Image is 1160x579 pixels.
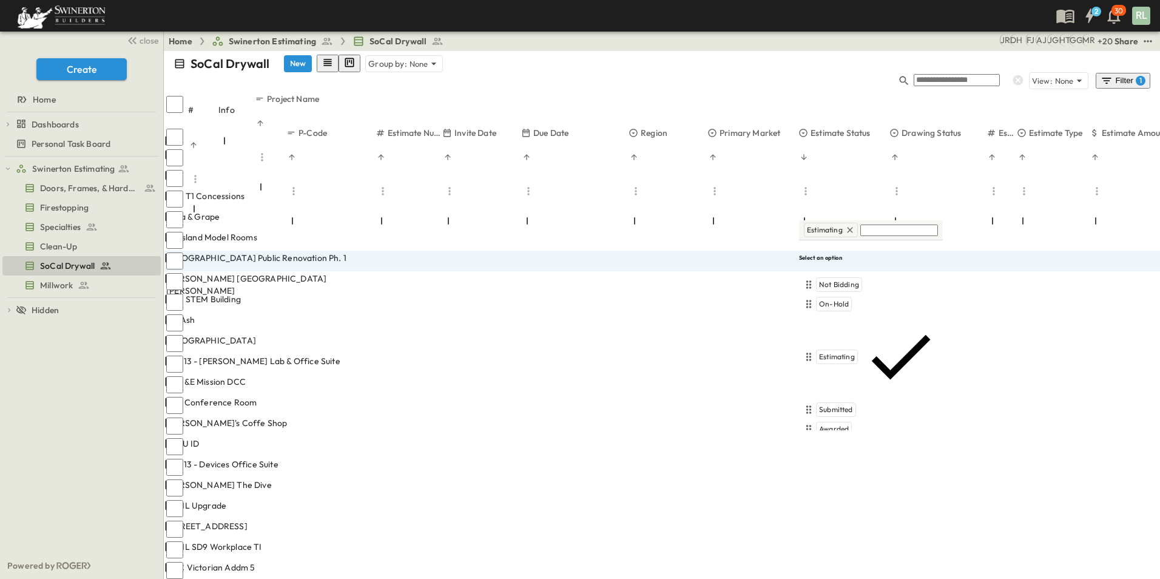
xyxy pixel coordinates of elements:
[369,35,427,47] span: SoCal Drywall
[166,479,272,491] span: [PERSON_NAME] The Dive
[2,276,161,295] div: Millworktest
[166,355,340,367] span: SAN13 - [PERSON_NAME] Lab & Office Suite
[40,260,95,272] span: SoCal Drywall
[166,96,183,113] input: Select all rows
[36,58,127,80] button: Create
[140,35,158,47] span: close
[166,334,256,347] span: [GEOGRAPHIC_DATA]
[166,294,183,311] input: Select row
[2,237,161,256] div: Clean-Uptest
[819,424,849,434] span: Awarded
[1069,34,1083,46] div: Gerrad Gerber (gerrad.gerber@swinerton.com)
[2,238,158,255] a: Clean-Up
[33,93,56,106] span: Home
[166,170,183,187] input: Select row
[799,254,943,262] h6: Select an option
[218,93,255,127] div: Info
[166,231,257,243] span: 611 Island Model Rooms
[2,178,161,198] div: Doors, Frames, & Hardwaretest
[1114,6,1123,16] p: 30
[819,352,855,362] span: Estimating
[166,521,183,538] input: Select row
[166,273,373,297] span: [PERSON_NAME] [GEOGRAPHIC_DATA][PERSON_NAME]
[166,438,183,455] input: Select row
[2,91,158,108] a: Home
[1098,35,1110,47] p: + 20
[122,32,161,49] button: close
[166,232,183,249] input: Select row
[40,221,81,233] span: Specialties
[169,35,451,47] nav: breadcrumbs
[166,190,244,202] span: SAN T1 Concessions
[166,335,183,352] input: Select row
[188,93,218,127] div: #
[2,198,161,217] div: Firestoppingtest
[212,35,333,47] a: Swinerton Estimating
[1059,34,1071,46] div: Haaris Tahmas (haaris.tahmas@swinerton.com)
[32,138,110,150] span: Personal Task Board
[819,405,853,415] span: Submitted
[166,191,183,208] input: Select row
[1141,34,1155,49] button: test
[1131,5,1152,26] button: RL
[166,129,183,146] input: Select row
[166,520,248,532] span: [STREET_ADDRESS]
[1026,34,1034,46] div: Francisco J. Sanchez (frsanchez@swinerton.com)
[166,500,183,517] input: Select row
[2,257,158,274] a: SoCal Drywall
[819,280,859,289] span: Not Bidding
[40,201,89,214] span: Firestopping
[166,458,278,470] span: SAN13 - Devices Office Suite
[166,293,241,305] span: USD STEM Building
[166,252,183,269] input: Select row
[1114,35,1138,47] div: Share
[166,211,220,223] span: India & Grape
[166,499,226,512] span: ASML Upgrade
[166,541,183,558] input: Select row
[410,58,428,70] p: None
[166,376,246,388] span: SDG&E Mission DCC
[1032,75,1053,87] p: View:
[368,58,407,70] p: Group by:
[16,160,158,177] a: Swinerton Estimating
[1010,34,1022,46] div: Daryll Hayward (daryll.hayward@swinerton.com)
[2,134,161,154] div: Personal Task Boardtest
[1094,7,1098,16] h6: 2
[166,149,183,166] input: Select row
[166,459,183,476] input: Select row
[166,356,183,373] input: Select row
[819,299,849,309] span: On-Hold
[1101,75,1145,87] div: Filter
[40,182,139,194] span: Doors, Frames, & Hardware
[2,159,161,178] div: Swinerton Estimatingtest
[801,277,940,292] div: Not Bidding
[166,396,257,408] span: CP3 Conference Room
[1047,34,1059,46] div: Jorge Garcia (jorgarcia@swinerton.com)
[1082,34,1095,46] div: Meghana Raj (meghana.raj@swinerton.com)
[16,116,158,133] a: Dashboards
[166,541,262,553] span: ASML SD9 Workplace TI
[1036,34,1047,46] div: Anthony Jimenez (anthony.jimenez@swinerton.com)
[2,217,161,237] div: Specialtiestest
[339,55,360,72] button: kanban view
[15,3,108,29] img: 6c363589ada0b36f064d841b69d3a419a338230e66bb0a533688fa5cc3e9e735.png
[2,218,158,235] a: Specialties
[1077,5,1102,27] button: 2
[32,118,79,130] span: Dashboards
[166,397,183,414] input: Select row
[352,35,443,47] a: SoCal Drywall
[40,240,77,252] span: Clean-Up
[1132,7,1150,25] div: RL
[40,279,73,291] span: Millwork
[801,297,940,311] div: On-Hold
[166,562,183,579] input: Select row
[32,304,59,316] span: Hidden
[2,180,158,197] a: Doors, Frames, & Hardware
[2,256,161,276] div: SoCal Drywalltest
[166,314,183,331] input: Select row
[166,417,287,429] span: [PERSON_NAME]'s Coffe Shop
[807,225,843,235] span: Estimating
[166,418,183,435] input: Select row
